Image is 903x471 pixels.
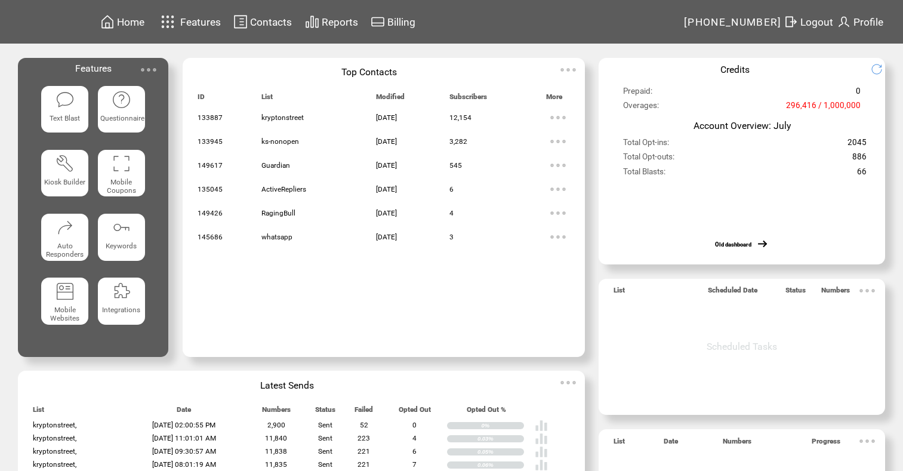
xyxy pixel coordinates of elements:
img: ellypsis.svg [556,58,580,82]
span: Account Overview: July [694,120,791,131]
a: Reports [303,13,360,31]
span: 66 [857,167,867,181]
span: Mobile Websites [50,306,79,322]
a: Text Blast [41,86,88,140]
span: Features [180,16,221,28]
div: 0% [481,422,523,429]
img: mobile-websites.svg [56,282,75,301]
span: 0 [412,421,417,429]
span: ActiveRepliers [261,185,306,193]
a: Integrations [98,278,145,332]
span: List [614,437,625,451]
span: Profile [853,16,883,28]
span: kryptonstreet, [33,460,76,469]
span: Kiosk Builder [44,178,85,186]
img: contacts.svg [233,14,248,29]
span: 545 [449,161,462,170]
span: Contacts [250,16,292,28]
a: Mobile Coupons [98,150,145,204]
span: 223 [357,434,370,442]
span: Opted Out % [467,405,506,419]
span: 3 [449,233,454,241]
span: 2,900 [267,421,285,429]
span: [PHONE_NUMBER] [684,16,782,28]
span: 6 [412,447,417,455]
span: [DATE] [376,137,397,146]
span: Latest Sends [260,380,314,391]
img: questionnaire.svg [112,90,131,109]
a: Home [98,13,146,31]
img: ellypsis.svg [855,429,879,453]
span: Status [785,286,806,300]
img: exit.svg [784,14,798,29]
a: Auto Responders [41,214,88,268]
span: 133887 [198,113,223,122]
span: ks-nonopen [261,137,299,146]
span: 12,154 [449,113,471,122]
span: Progress [812,437,840,451]
span: whatsapp [261,233,292,241]
span: [DATE] 11:01:01 AM [152,434,216,442]
img: poll%20-%20white.svg [535,432,548,445]
div: 0.03% [477,435,524,442]
img: poll%20-%20white.svg [535,419,548,432]
span: Total Opt-outs: [623,152,674,167]
span: Subscribers [449,93,487,106]
span: Reports [322,16,358,28]
img: ellypsis.svg [546,153,570,177]
span: Opted Out [399,405,431,419]
span: [DATE] 02:00:55 PM [152,421,215,429]
span: Text Blast [50,114,80,122]
span: Integrations [102,306,140,314]
span: Billing [387,16,415,28]
img: coupons.svg [112,154,131,173]
span: Sent [318,460,332,469]
span: 149426 [198,209,223,217]
div: 0.06% [477,461,524,469]
img: home.svg [100,14,115,29]
img: ellypsis.svg [546,106,570,130]
span: [DATE] [376,233,397,241]
span: Prepaid: [623,87,652,101]
span: Keywords [106,242,137,250]
img: profile.svg [837,14,851,29]
span: 4 [449,209,454,217]
span: 886 [852,152,867,167]
span: Sent [318,447,332,455]
span: Numbers [723,437,751,451]
span: Sent [318,434,332,442]
span: kryptonstreet, [33,447,76,455]
a: Contacts [232,13,294,31]
img: ellypsis.svg [546,177,570,201]
img: ellypsis.svg [546,201,570,225]
span: Guardian [261,161,290,170]
img: auto-responders.svg [56,218,75,237]
span: [DATE] 09:30:57 AM [152,447,216,455]
span: 133945 [198,137,223,146]
span: List [33,405,44,419]
a: Kiosk Builder [41,150,88,204]
span: [DATE] [376,113,397,122]
span: Scheduled Date [708,286,757,300]
span: 2045 [847,138,867,152]
span: 11,835 [265,460,287,469]
a: Mobile Websites [41,278,88,332]
img: ellypsis.svg [137,58,161,82]
img: creidtcard.svg [371,14,385,29]
div: 0.05% [477,448,524,455]
span: 52 [360,421,368,429]
span: Logout [800,16,833,28]
span: Modified [376,93,405,106]
a: Logout [782,13,835,31]
span: kryptonstreet, [33,434,76,442]
span: 296,416 / 1,000,000 [786,101,861,115]
span: [DATE] [376,185,397,193]
img: ellypsis.svg [546,130,570,153]
a: Questionnaire [98,86,145,140]
span: Sent [318,421,332,429]
span: 221 [357,447,370,455]
span: Auto Responders [46,242,84,258]
img: ellypsis.svg [855,279,879,303]
img: features.svg [158,12,178,32]
span: Questionnaire [100,114,144,122]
